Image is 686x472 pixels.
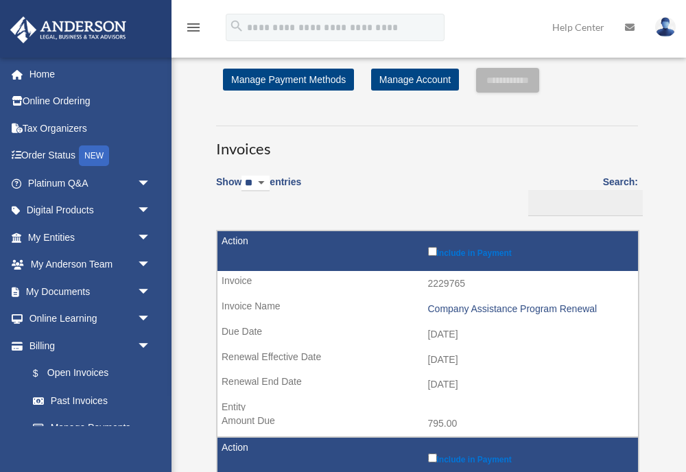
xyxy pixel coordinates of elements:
[19,414,165,442] a: Manage Payments
[217,271,638,297] td: 2229765
[40,365,47,382] span: $
[229,19,244,34] i: search
[216,126,638,160] h3: Invoices
[137,224,165,252] span: arrow_drop_down
[371,69,459,91] a: Manage Account
[19,359,158,388] a: $Open Invoices
[523,174,638,216] label: Search:
[185,19,202,36] i: menu
[10,115,171,142] a: Tax Organizers
[217,372,638,398] td: [DATE]
[428,303,632,315] div: Company Assistance Program Renewal
[10,278,171,305] a: My Documentsarrow_drop_down
[79,145,109,166] div: NEW
[10,197,171,224] a: Digital Productsarrow_drop_down
[137,169,165,198] span: arrow_drop_down
[223,69,354,91] a: Manage Payment Methods
[10,60,171,88] a: Home
[217,347,638,373] td: [DATE]
[217,322,638,348] td: [DATE]
[217,411,638,437] td: 795.00
[10,142,171,170] a: Order StatusNEW
[428,451,632,464] label: Include in Payment
[241,176,270,191] select: Showentries
[10,332,165,359] a: Billingarrow_drop_down
[216,174,301,205] label: Show entries
[428,453,437,462] input: Include in Payment
[10,224,171,251] a: My Entitiesarrow_drop_down
[137,332,165,360] span: arrow_drop_down
[428,244,632,258] label: Include in Payment
[137,278,165,306] span: arrow_drop_down
[10,251,171,279] a: My Anderson Teamarrow_drop_down
[10,169,171,197] a: Platinum Q&Aarrow_drop_down
[185,24,202,36] a: menu
[10,88,171,115] a: Online Ordering
[655,17,676,37] img: User Pic
[428,247,437,256] input: Include in Payment
[528,190,643,216] input: Search:
[137,305,165,333] span: arrow_drop_down
[6,16,130,43] img: Anderson Advisors Platinum Portal
[137,251,165,279] span: arrow_drop_down
[19,387,165,414] a: Past Invoices
[137,197,165,225] span: arrow_drop_down
[10,305,171,333] a: Online Learningarrow_drop_down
